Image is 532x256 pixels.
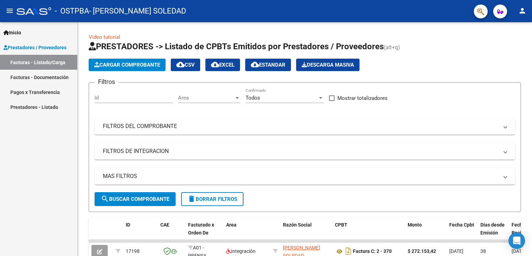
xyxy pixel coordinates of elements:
mat-expansion-panel-header: MAS FILTROS [95,168,515,185]
span: Borrar Filtros [187,196,237,202]
span: Fecha Cpbt [449,222,474,228]
span: (alt+q) [384,44,400,51]
datatable-header-cell: Monto [405,217,446,248]
span: [DATE] [449,248,463,254]
mat-panel-title: FILTROS DE INTEGRACION [103,147,498,155]
span: - [PERSON_NAME] SOLEDAD [89,3,186,19]
span: Estandar [251,62,285,68]
button: Estandar [245,59,291,71]
mat-expansion-panel-header: FILTROS DEL COMPROBANTE [95,118,515,135]
span: EXCEL [211,62,234,68]
span: Monto [408,222,422,228]
mat-icon: delete [187,195,196,203]
span: CSV [176,62,195,68]
div: Open Intercom Messenger [508,232,525,249]
span: Cargar Comprobante [94,62,160,68]
span: Todos [246,95,260,101]
mat-expansion-panel-header: FILTROS DE INTEGRACION [95,143,515,160]
span: 17198 [126,248,140,254]
mat-icon: cloud_download [176,60,185,69]
datatable-header-cell: CPBT [332,217,405,248]
button: Buscar Comprobante [95,192,176,206]
span: Integración [226,248,256,254]
mat-icon: menu [6,7,14,15]
mat-icon: cloud_download [251,60,259,69]
datatable-header-cell: Area [223,217,270,248]
mat-icon: person [518,7,526,15]
span: Area [226,222,237,228]
span: Facturado x Orden De [188,222,214,236]
button: Cargar Comprobante [89,59,166,71]
h3: Filtros [95,77,118,87]
datatable-header-cell: ID [123,217,158,248]
mat-panel-title: FILTROS DEL COMPROBANTE [103,122,498,130]
mat-panel-title: MAS FILTROS [103,172,498,180]
span: ID [126,222,130,228]
span: Razón Social [283,222,312,228]
span: Mostrar totalizadores [337,94,388,102]
span: CPBT [335,222,347,228]
span: Inicio [3,29,21,36]
datatable-header-cell: CAE [158,217,185,248]
span: Días desde Emisión [480,222,505,236]
mat-icon: cloud_download [211,60,219,69]
button: CSV [171,59,200,71]
button: EXCEL [205,59,240,71]
span: [DATE] [512,248,526,254]
a: Video tutorial [89,34,120,40]
span: Area [178,95,234,101]
datatable-header-cell: Fecha Cpbt [446,217,478,248]
span: Buscar Comprobante [101,196,169,202]
datatable-header-cell: Razón Social [280,217,332,248]
span: Fecha Recibido [512,222,531,236]
button: Borrar Filtros [181,192,243,206]
span: Descarga Masiva [302,62,354,68]
span: PRESTADORES -> Listado de CPBTs Emitidos por Prestadores / Proveedores [89,42,384,51]
span: 38 [480,248,486,254]
mat-icon: search [101,195,109,203]
button: Descarga Masiva [296,59,360,71]
strong: $ 272.153,42 [408,248,436,254]
span: Prestadores / Proveedores [3,44,66,51]
datatable-header-cell: Días desde Emisión [478,217,509,248]
span: - OSTPBA [55,3,89,19]
app-download-masive: Descarga masiva de comprobantes (adjuntos) [296,59,360,71]
datatable-header-cell: Facturado x Orden De [185,217,223,248]
strong: Factura C: 2 - 370 [353,249,392,254]
span: CAE [160,222,169,228]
